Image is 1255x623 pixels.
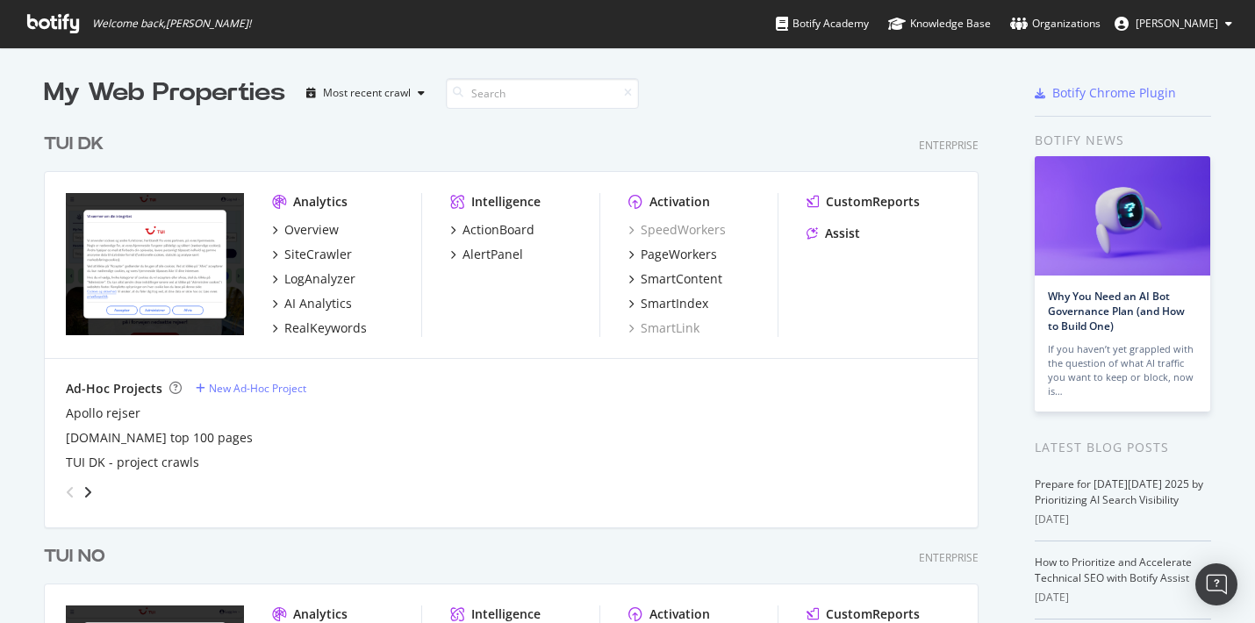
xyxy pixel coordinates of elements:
a: Prepare for [DATE][DATE] 2025 by Prioritizing AI Search Visibility [1035,476,1203,507]
span: Welcome back, [PERSON_NAME] ! [92,17,251,31]
div: Knowledge Base [888,15,991,32]
button: Most recent crawl [299,79,432,107]
div: TUI NO [44,544,105,569]
div: Open Intercom Messenger [1195,563,1237,605]
span: Jonathan Westerlind [1136,16,1218,31]
a: AlertPanel [450,246,523,263]
div: angle-left [59,478,82,506]
div: CustomReports [826,193,920,211]
a: LogAnalyzer [272,270,355,288]
a: SmartContent [628,270,722,288]
div: Botify news [1035,131,1211,150]
a: SiteCrawler [272,246,352,263]
div: Overview [284,221,339,239]
a: AI Analytics [272,295,352,312]
div: LogAnalyzer [284,270,355,288]
div: My Web Properties [44,75,285,111]
div: If you haven’t yet grappled with the question of what AI traffic you want to keep or block, now is… [1048,342,1197,398]
a: CustomReports [807,193,920,211]
a: TUI DK - project crawls [66,454,199,471]
a: SmartLink [628,319,699,337]
div: AI Analytics [284,295,352,312]
a: PageWorkers [628,246,717,263]
div: CustomReports [826,605,920,623]
div: TUI DK [44,132,104,157]
a: Assist [807,225,860,242]
div: RealKeywords [284,319,367,337]
div: PageWorkers [641,246,717,263]
a: Apollo rejser [66,405,140,422]
a: New Ad-Hoc Project [196,381,306,396]
a: TUI DK [44,132,111,157]
div: Botify Academy [776,15,869,32]
div: Analytics [293,605,348,623]
a: CustomReports [807,605,920,623]
input: Search [446,78,639,109]
div: Activation [649,605,710,623]
div: Activation [649,193,710,211]
a: Why You Need an AI Bot Governance Plan (and How to Build One) [1048,289,1185,333]
div: Enterprise [919,138,979,153]
a: RealKeywords [272,319,367,337]
div: Intelligence [471,193,541,211]
a: SmartIndex [628,295,708,312]
div: Organizations [1010,15,1101,32]
div: Intelligence [471,605,541,623]
div: Botify Chrome Plugin [1052,84,1176,102]
div: New Ad-Hoc Project [209,381,306,396]
button: [PERSON_NAME] [1101,10,1246,38]
div: SmartIndex [641,295,708,312]
div: Enterprise [919,550,979,565]
div: Analytics [293,193,348,211]
div: Latest Blog Posts [1035,438,1211,457]
a: Overview [272,221,339,239]
a: How to Prioritize and Accelerate Technical SEO with Botify Assist [1035,555,1192,585]
a: [DOMAIN_NAME] top 100 pages [66,429,253,447]
img: tui.dk [66,193,244,335]
div: ActionBoard [463,221,534,239]
div: [DATE] [1035,512,1211,527]
div: angle-right [82,483,94,501]
a: ActionBoard [450,221,534,239]
div: AlertPanel [463,246,523,263]
a: SpeedWorkers [628,221,726,239]
div: SmartContent [641,270,722,288]
div: Assist [825,225,860,242]
div: Most recent crawl [323,88,411,98]
img: Why You Need an AI Bot Governance Plan (and How to Build One) [1035,156,1210,276]
a: Botify Chrome Plugin [1035,84,1176,102]
div: SiteCrawler [284,246,352,263]
a: TUI NO [44,544,112,569]
div: Ad-Hoc Projects [66,380,162,397]
div: [DATE] [1035,590,1211,605]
